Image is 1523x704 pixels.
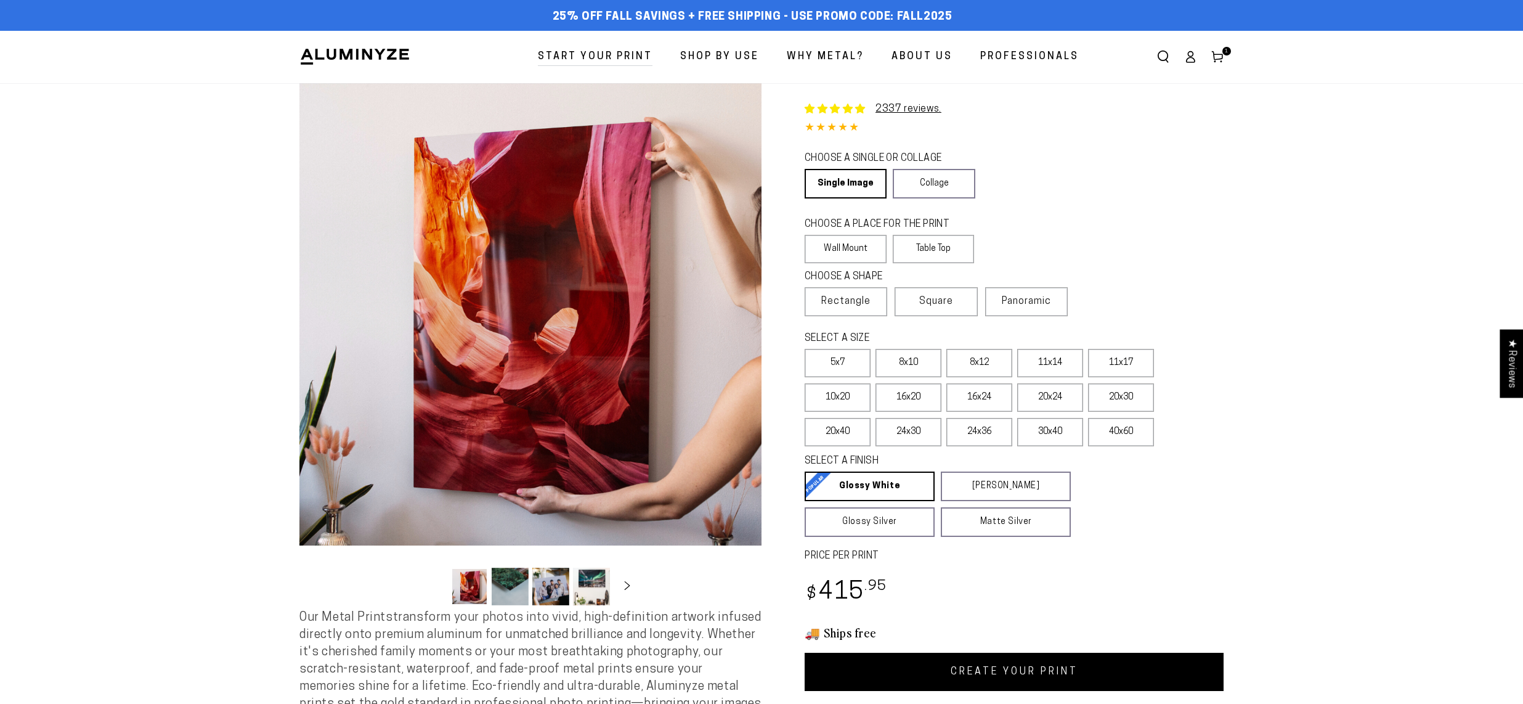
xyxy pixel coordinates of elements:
[805,120,1224,137] div: 4.85 out of 5.0 stars
[805,270,965,284] legend: CHOOSE A SHAPE
[875,383,941,412] label: 16x20
[980,48,1079,66] span: Professionals
[299,47,410,66] img: Aluminyze
[787,48,864,66] span: Why Metal?
[941,472,1071,501] a: [PERSON_NAME]
[1500,329,1523,398] div: Click to open Judge.me floating reviews tab
[1088,418,1154,446] label: 40x60
[1088,383,1154,412] label: 20x30
[1017,383,1083,412] label: 20x24
[1088,349,1154,377] label: 11x17
[919,294,953,309] span: Square
[1225,47,1229,55] span: 1
[680,48,759,66] span: Shop By Use
[805,152,964,166] legend: CHOOSE A SINGLE OR COLLAGE
[875,418,941,446] label: 24x30
[946,383,1012,412] label: 16x24
[946,418,1012,446] label: 24x36
[529,41,662,73] a: Start Your Print
[573,568,610,605] button: Load image 4 in gallery view
[805,418,871,446] label: 20x40
[882,41,962,73] a: About Us
[420,573,447,600] button: Slide left
[806,586,817,603] span: $
[891,48,952,66] span: About Us
[971,41,1088,73] a: Professionals
[875,349,941,377] label: 8x10
[1017,418,1083,446] label: 30x40
[946,349,1012,377] label: 8x12
[805,349,871,377] label: 5x7
[805,653,1224,691] a: CREATE YOUR PRINT
[893,235,975,263] label: Table Top
[805,218,963,232] legend: CHOOSE A PLACE FOR THE PRINT
[805,507,935,537] a: Glossy Silver
[893,169,975,199] a: Collage
[805,169,887,199] a: Single Image
[805,549,1224,563] label: PRICE PER PRINT
[864,579,887,594] sup: .95
[805,472,935,501] a: Glossy White
[821,294,871,309] span: Rectangle
[299,83,761,609] media-gallery: Gallery Viewer
[538,48,652,66] span: Start Your Print
[805,383,871,412] label: 10x20
[1150,43,1177,70] summary: Search our site
[805,332,1051,346] legend: SELECT A SIZE
[553,10,952,24] span: 25% off FALL Savings + Free Shipping - Use Promo Code: FALL2025
[451,568,488,605] button: Load image 1 in gallery view
[532,568,569,605] button: Load image 3 in gallery view
[778,41,873,73] a: Why Metal?
[805,581,887,605] bdi: 415
[614,573,641,600] button: Slide right
[941,507,1071,537] a: Matte Silver
[1002,297,1051,306] span: Panoramic
[805,624,1224,641] h3: 🚚 Ships free
[875,104,941,114] a: 2337 reviews.
[1017,349,1083,377] label: 11x14
[492,568,529,605] button: Load image 2 in gallery view
[805,235,887,263] label: Wall Mount
[671,41,768,73] a: Shop By Use
[805,454,1041,469] legend: SELECT A FINISH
